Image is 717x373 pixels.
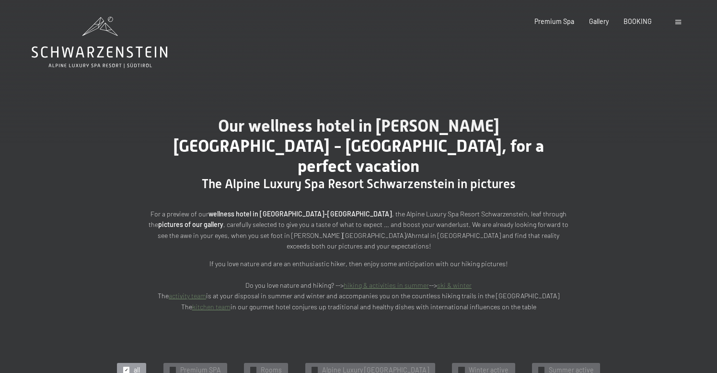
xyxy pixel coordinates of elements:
p: If you love nature and are an enthusiastic hiker, then enjoy some anticipation with our hiking pi... [148,259,569,313]
a: kitchen team [192,303,231,311]
span: The Alpine Luxury Spa Resort Schwarzenstein in pictures [202,177,516,191]
a: Gallery [589,17,609,25]
span: ✓ [460,367,463,373]
span: ✓ [539,367,543,373]
a: hiking & activities in summer [344,281,429,289]
span: ✓ [125,367,128,373]
p: For a preview of our , the Alpine Luxury Spa Resort Schwarzenstein, leaf through the , carefully ... [148,209,569,252]
a: ski & winter [437,281,472,289]
a: BOOKING [624,17,652,25]
span: ✓ [312,367,316,373]
span: Our wellness hotel in [PERSON_NAME][GEOGRAPHIC_DATA] - [GEOGRAPHIC_DATA], for a perfect vacation [173,116,544,176]
a: Premium Spa [534,17,574,25]
strong: wellness hotel in [GEOGRAPHIC_DATA]-[GEOGRAPHIC_DATA] [208,210,392,218]
span: ✓ [252,367,255,373]
span: ✓ [171,367,174,373]
strong: pictures of our gallery [158,220,223,228]
a: activity team [169,292,206,300]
